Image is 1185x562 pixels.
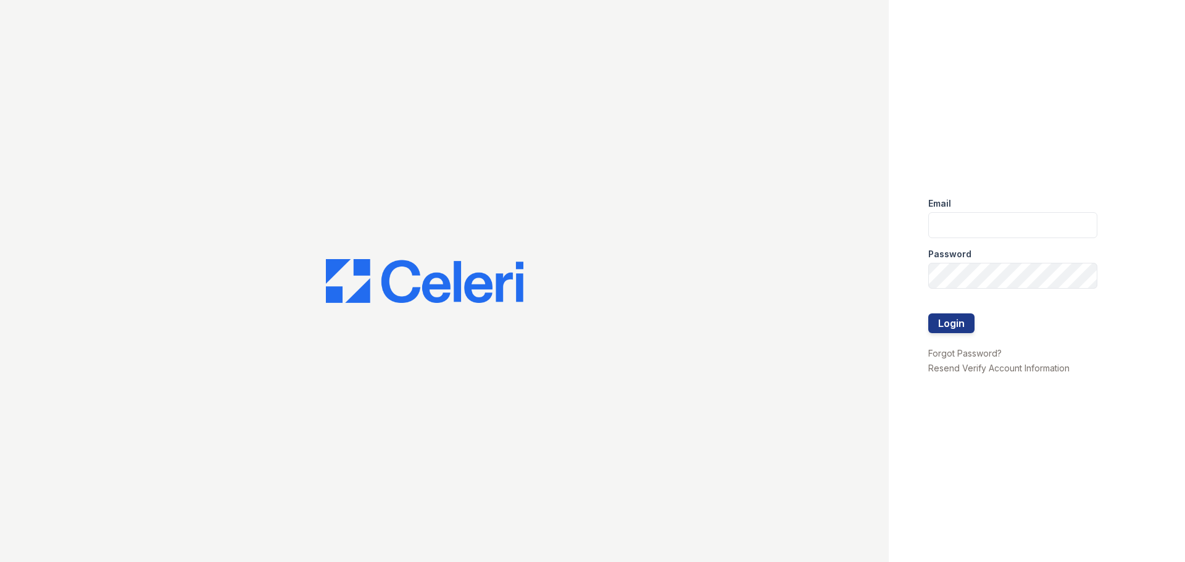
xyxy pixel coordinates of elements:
[928,197,951,210] label: Email
[928,363,1070,373] a: Resend Verify Account Information
[326,259,523,304] img: CE_Logo_Blue-a8612792a0a2168367f1c8372b55b34899dd931a85d93a1a3d3e32e68fde9ad4.png
[928,248,971,260] label: Password
[928,313,975,333] button: Login
[928,348,1002,358] a: Forgot Password?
